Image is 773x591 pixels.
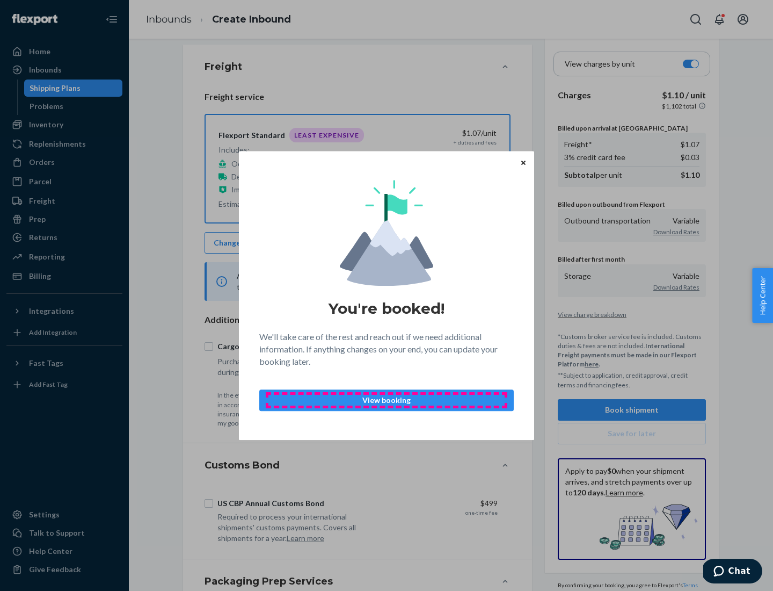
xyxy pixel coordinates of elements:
img: svg+xml,%3Csvg%20viewBox%3D%220%200%20174%20197%22%20fill%3D%22none%22%20xmlns%3D%22http%3A%2F%2F... [340,180,433,286]
p: We'll take care of the rest and reach out if we need additional information. If anything changes ... [259,331,514,368]
h1: You're booked! [329,299,444,318]
button: View booking [259,390,514,411]
button: Close [518,156,529,168]
span: Chat [25,8,47,17]
p: View booking [268,395,505,406]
